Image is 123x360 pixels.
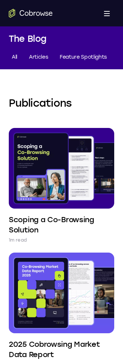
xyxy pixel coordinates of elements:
[9,96,114,110] h2: Publications
[9,253,114,333] img: 2025 Cobrowsing Market Data Report
[57,51,110,63] a: Feature Spotlights
[26,51,51,63] a: Articles
[9,128,114,244] a: Scoping a Co-Browsing Solution 1m read
[9,236,27,244] p: 1m read
[9,9,53,18] a: Go to the home page
[9,214,114,235] h4: Scoping a Co-Browsing Solution
[9,339,114,360] h4: 2025 Cobrowsing Market Data Report
[9,32,114,45] h1: The Blog
[9,51,20,63] a: All
[9,128,114,209] img: Scoping a Co-Browsing Solution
